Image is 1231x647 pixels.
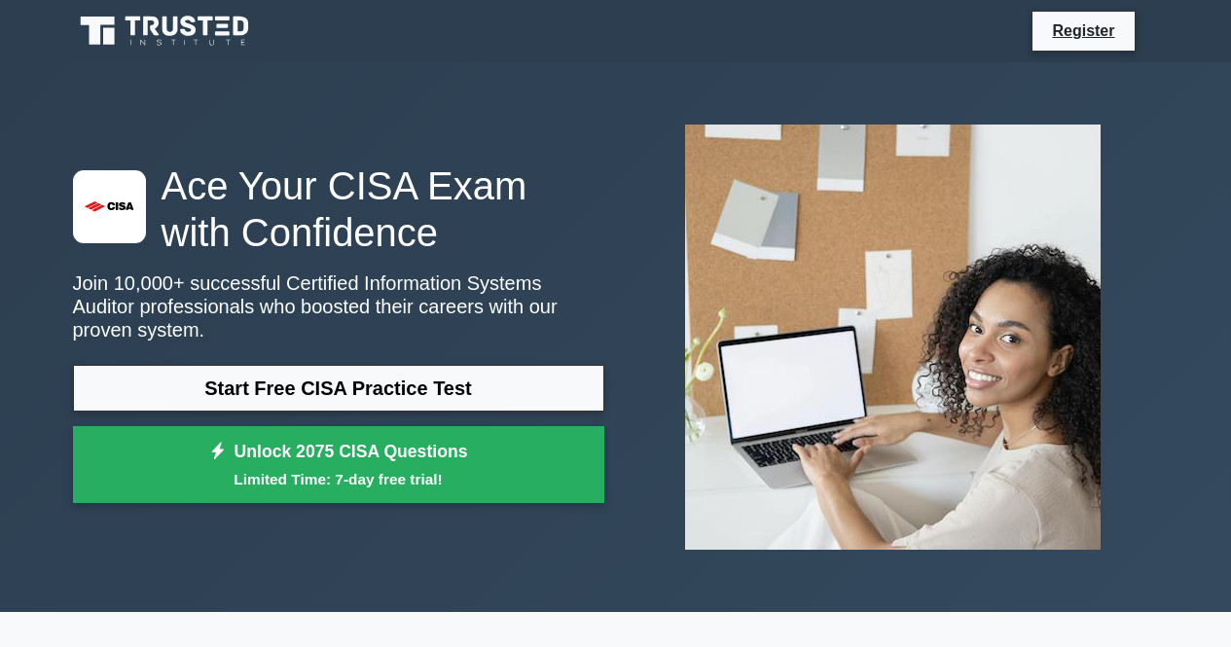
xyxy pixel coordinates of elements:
[73,271,604,341] p: Join 10,000+ successful Certified Information Systems Auditor professionals who boosted their car...
[73,426,604,504] a: Unlock 2075 CISA QuestionsLimited Time: 7-day free trial!
[1040,18,1126,43] a: Register
[73,365,604,412] a: Start Free CISA Practice Test
[73,162,604,256] h1: Ace Your CISA Exam with Confidence
[97,468,580,490] small: Limited Time: 7-day free trial!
